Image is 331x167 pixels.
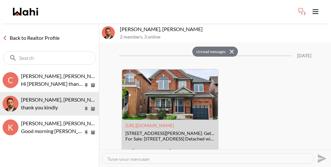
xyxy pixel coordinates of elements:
[192,47,228,57] button: Unread messages
[83,83,89,88] button: Pin
[90,130,96,135] button: Archive
[120,34,328,40] p: 2 members , 3 online
[19,55,81,61] input: Search
[3,72,18,88] div: C
[83,130,89,135] button: Pin
[122,70,218,120] img: 3956 Deepwood Hts, Mississauga, ON: Get $10K Cashback | Wahi
[102,26,115,39] img: k
[309,5,322,18] button: Toggle open navigation menu
[125,131,215,136] div: [STREET_ADDRESS][PERSON_NAME]: Get $10K Cashback | Wahi
[21,96,104,103] span: [PERSON_NAME], [PERSON_NAME]
[125,123,174,128] a: Attachment
[90,106,96,112] button: Archive
[125,136,215,142] div: For Sale: [STREET_ADDRESS] Detached with $10.0K Cashback through Wahi Cashback. View 45 photos, l...
[3,119,18,135] div: k
[21,80,83,88] p: Hi [PERSON_NAME] thank you no problem I will ask the listing agent if they have it.
[83,106,89,112] button: Pin
[3,96,18,112] div: khalid Alvi, Behnam
[21,127,83,135] p: Good morning [PERSON_NAME] ! I have received your showing requests and am working to book and con...
[21,104,83,111] p: thank you kindly
[13,8,38,16] a: Wahi homepage
[21,73,146,79] span: [PERSON_NAME], [PERSON_NAME], [PERSON_NAME]
[90,83,96,88] button: Archive
[120,26,328,32] p: [PERSON_NAME], [PERSON_NAME]
[21,120,104,126] span: [PERSON_NAME], [PERSON_NAME]
[3,96,18,112] img: k
[314,151,328,166] button: Send
[297,53,311,59] div: [DATE]
[107,156,308,161] textarea: Type your message
[102,26,115,39] div: khalid Alvi, Behnam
